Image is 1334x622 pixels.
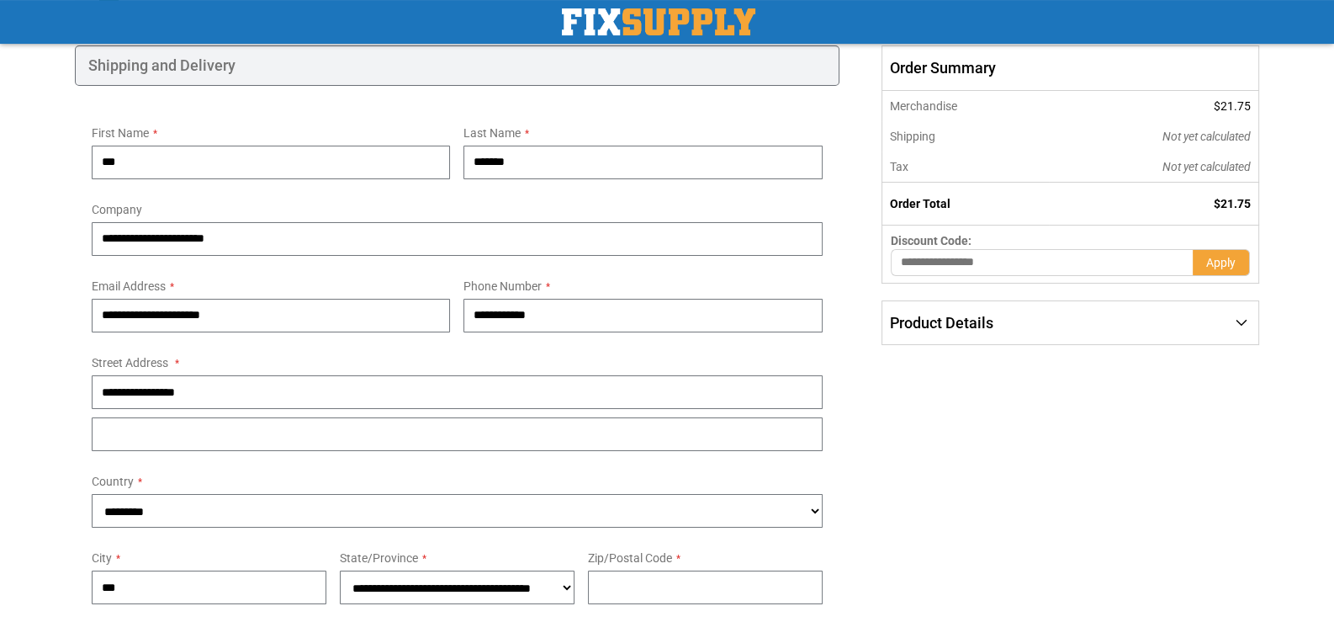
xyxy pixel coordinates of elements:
[881,45,1259,91] span: Order Summary
[92,551,112,565] span: City
[1206,256,1236,269] span: Apply
[92,126,149,140] span: First Name
[92,203,142,216] span: Company
[92,475,134,488] span: Country
[890,130,935,143] span: Shipping
[75,45,839,86] div: Shipping and Delivery
[1214,99,1251,113] span: $21.75
[881,152,1049,183] th: Tax
[562,8,755,35] img: Fix Industrial Supply
[92,279,166,293] span: Email Address
[881,91,1049,121] th: Merchandise
[463,126,521,140] span: Last Name
[891,234,971,247] span: Discount Code:
[1162,130,1251,143] span: Not yet calculated
[890,314,993,332] span: Product Details
[1162,160,1251,173] span: Not yet calculated
[1214,197,1251,210] span: $21.75
[463,279,542,293] span: Phone Number
[340,551,418,565] span: State/Province
[890,197,950,210] strong: Order Total
[1193,249,1250,276] button: Apply
[588,551,672,565] span: Zip/Postal Code
[562,8,755,35] a: store logo
[92,356,168,369] span: Street Address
